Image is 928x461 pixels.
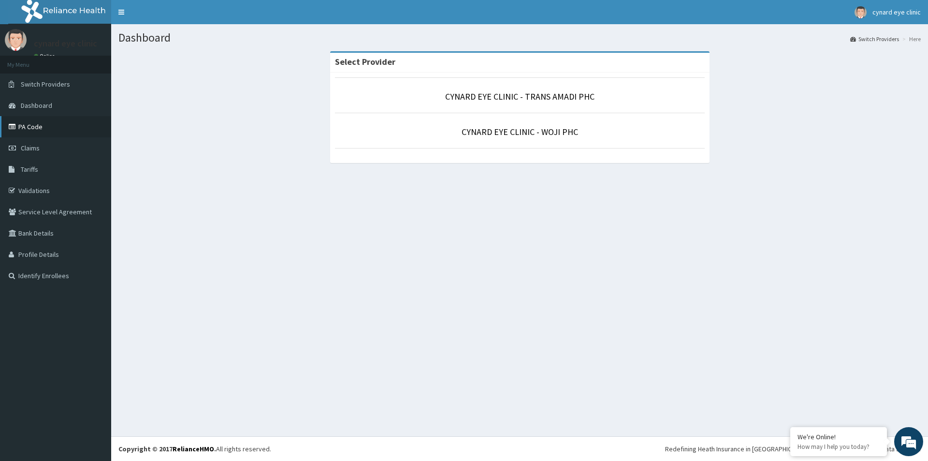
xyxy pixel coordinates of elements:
footer: All rights reserved. [111,436,928,461]
a: Switch Providers [850,35,899,43]
h1: Dashboard [118,31,921,44]
a: RelianceHMO [173,445,214,453]
p: cynard eye clinic [34,39,97,48]
a: Online [34,53,57,59]
span: Dashboard [21,101,52,110]
strong: Copyright © 2017 . [118,445,216,453]
p: How may I help you today? [797,443,880,451]
li: Here [900,35,921,43]
a: CYNARD EYE CLINIC - TRANS AMADI PHC [445,91,594,102]
span: Claims [21,144,40,152]
a: CYNARD EYE CLINIC - WOJI PHC [462,126,578,137]
strong: Select Provider [335,56,395,67]
img: User Image [5,29,27,51]
div: Redefining Heath Insurance in [GEOGRAPHIC_DATA] using Telemedicine and Data Science! [665,444,921,454]
span: cynard eye clinic [872,8,921,16]
div: We're Online! [797,432,880,441]
img: User Image [855,6,867,18]
span: Switch Providers [21,80,70,89]
span: Tariffs [21,165,38,174]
